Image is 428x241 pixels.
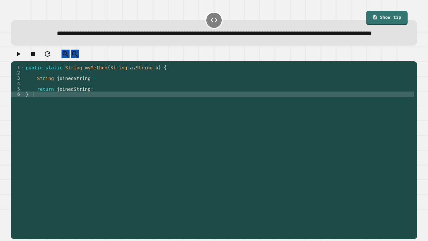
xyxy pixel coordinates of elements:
div: 6 [11,92,24,97]
div: 1 [11,65,24,70]
a: Show tip [366,11,408,25]
div: 4 [11,81,24,86]
span: Toggle code folding, rows 1 through 6 [20,65,24,70]
div: 2 [11,70,24,75]
div: 5 [11,86,24,92]
div: 3 [11,75,24,81]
